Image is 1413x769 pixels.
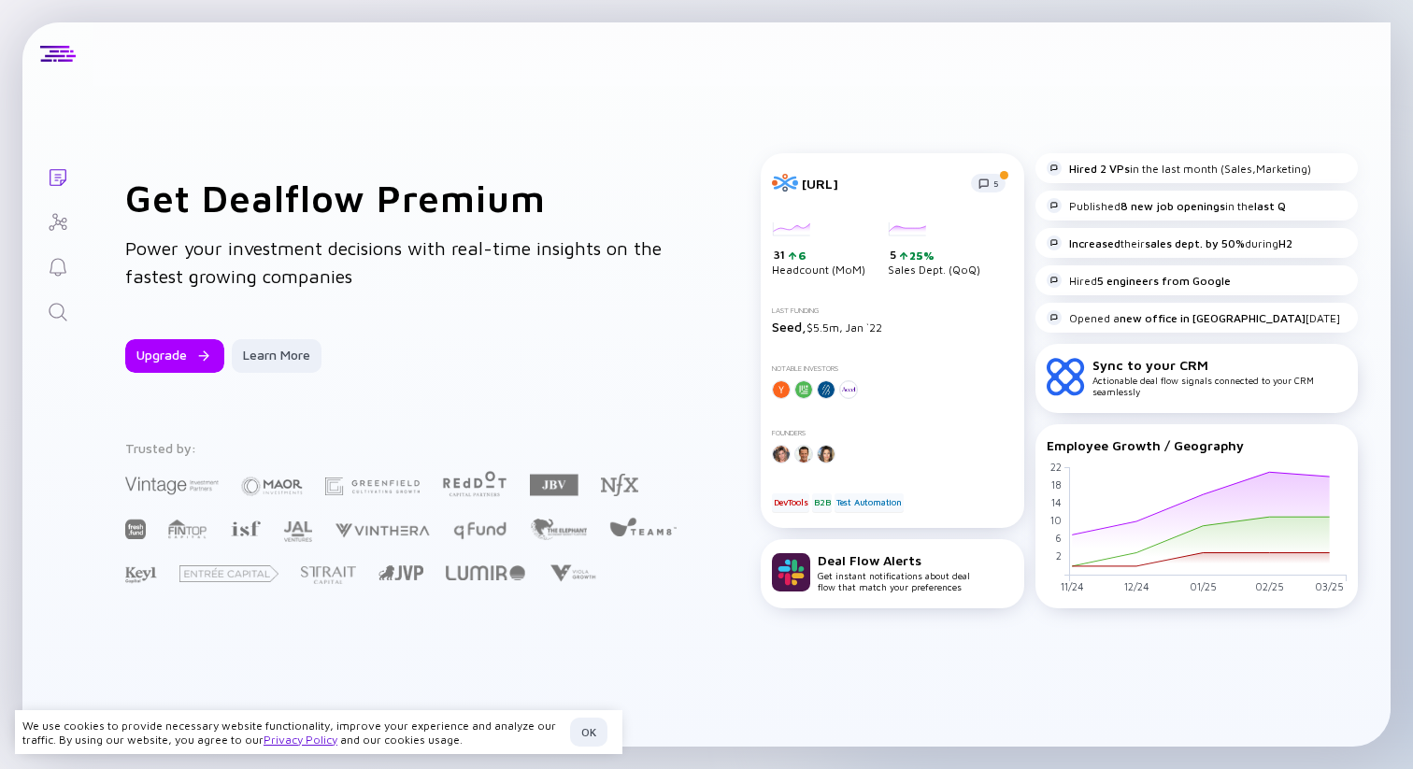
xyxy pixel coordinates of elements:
[22,153,93,198] a: Lists
[907,249,935,263] div: 25%
[22,243,93,288] a: Reminders
[452,519,507,541] img: Q Fund
[1047,310,1340,325] div: Opened a [DATE]
[241,471,303,502] img: Maor Investments
[1190,581,1217,593] tspan: 01/25
[890,248,980,263] div: 5
[1069,236,1120,250] strong: Increased
[530,519,587,540] img: The Elephant
[232,339,321,373] button: Learn More
[1055,532,1062,544] tspan: 6
[888,222,980,277] div: Sales Dept. (QoQ)
[442,467,507,498] img: Red Dot Capital Partners
[530,473,578,497] img: JBV Capital
[168,519,207,539] img: FINTOP Capital
[335,521,430,539] img: Vinthera
[1120,311,1306,325] strong: new office in [GEOGRAPHIC_DATA]
[1255,581,1284,593] tspan: 02/25
[1050,514,1062,526] tspan: 10
[1047,161,1311,176] div: in the last month (Sales,Marketing)
[1097,274,1231,288] strong: 5 engineers from Google
[772,429,1013,437] div: Founders
[1056,550,1062,563] tspan: 2
[125,566,157,584] img: Key1 Capital
[1047,273,1231,288] div: Hired
[230,520,261,536] img: Israel Secondary Fund
[548,564,597,582] img: Viola Growth
[1051,478,1062,491] tspan: 18
[179,565,278,582] img: Entrée Capital
[772,493,809,512] div: DevTools
[1315,581,1344,593] tspan: 03/25
[283,521,312,542] img: JAL Ventures
[802,176,960,192] div: [URL]
[772,319,1013,335] div: $5.5m, Jan `22
[125,237,662,287] span: Power your investment decisions with real-time insights on the fastest growing companies
[1254,199,1286,213] strong: last Q
[1047,235,1292,250] div: their during
[818,552,970,568] div: Deal Flow Alerts
[812,493,832,512] div: B2B
[446,565,525,580] img: Lumir Ventures
[22,198,93,243] a: Investor Map
[325,477,420,495] img: Greenfield Partners
[1051,496,1062,508] tspan: 14
[1061,581,1084,593] tspan: 11/24
[796,249,806,263] div: 6
[22,288,93,333] a: Search
[22,719,563,747] div: We use cookies to provide necessary website functionality, improve your experience and analyze ou...
[818,552,970,592] div: Get instant notifications about deal flow that match your preferences
[835,493,904,512] div: Test Automation
[1092,357,1347,397] div: Actionable deal flow signals connected to your CRM seamlessly
[1069,162,1130,176] strong: Hired 2 VPs
[1047,437,1347,453] div: Employee Growth / Geography
[772,364,1013,373] div: Notable Investors
[772,306,1013,315] div: Last Funding
[774,248,865,263] div: 31
[301,566,356,584] img: Strait Capital
[125,339,224,373] button: Upgrade
[1092,357,1347,373] div: Sync to your CRM
[1124,581,1149,593] tspan: 12/24
[772,319,806,335] span: Seed,
[378,565,423,580] img: Jerusalem Venture Partners
[1145,236,1245,250] strong: sales dept. by 50%
[125,440,680,456] div: Trusted by:
[1120,199,1225,213] strong: 8 new job openings
[1050,461,1062,473] tspan: 22
[570,718,607,747] button: OK
[125,475,219,496] img: Vintage Investment Partners
[601,474,638,496] img: NFX
[125,176,686,220] h1: Get Dealflow Premium
[264,733,337,747] a: Privacy Policy
[1047,198,1286,213] div: Published in the
[609,517,677,536] img: Team8
[1278,236,1292,250] strong: H2
[772,222,865,277] div: Headcount (MoM)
